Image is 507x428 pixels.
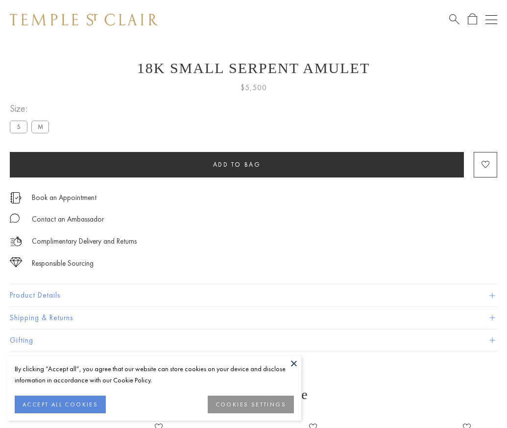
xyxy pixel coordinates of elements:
[10,329,497,352] button: Gifting
[15,396,106,413] button: ACCEPT ALL COOKIES
[32,235,137,248] p: Complimentary Delivery and Returns
[32,213,104,226] div: Contact an Ambassador
[208,396,294,413] button: COOKIES SETTINGS
[10,14,158,25] img: Temple St. Clair
[10,101,53,117] span: Size:
[10,213,20,223] img: MessageIcon-01_2.svg
[449,13,459,25] a: Search
[10,60,497,76] h1: 18K Small Serpent Amulet
[31,121,49,133] label: M
[485,14,497,25] button: Open navigation
[10,307,497,329] button: Shipping & Returns
[468,13,477,25] a: Open Shopping Bag
[10,121,27,133] label: S
[15,363,294,386] div: By clicking “Accept all”, you agree that our website can store cookies on your device and disclos...
[10,257,22,267] img: icon_sourcing.svg
[10,152,464,177] button: Add to bag
[10,235,22,248] img: icon_delivery.svg
[32,192,97,203] a: Book an Appointment
[32,257,94,270] div: Responsible Sourcing
[241,81,267,94] span: $5,500
[213,160,261,169] span: Add to bag
[10,192,22,203] img: icon_appointment.svg
[10,284,497,306] button: Product Details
